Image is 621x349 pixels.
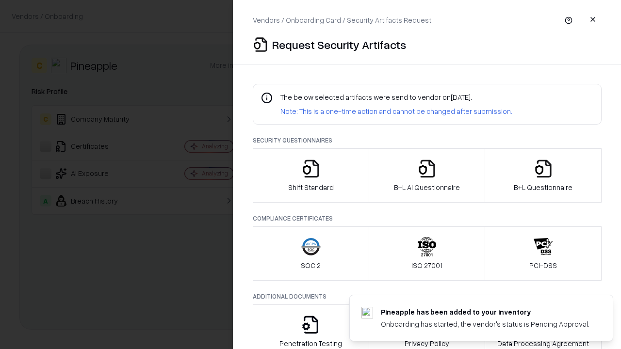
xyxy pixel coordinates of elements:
p: PCI-DSS [529,260,557,270]
button: SOC 2 [253,226,369,281]
p: Additional Documents [253,292,602,301]
p: Request Security Artifacts [272,37,406,52]
p: Vendors / Onboarding Card / Security Artifacts Request [253,15,431,25]
p: Data Processing Agreement [497,338,589,349]
p: Compliance Certificates [253,214,602,222]
div: Onboarding has started, the vendor's status is Pending Approval. [381,319,589,329]
button: PCI-DSS [485,226,602,281]
button: ISO 27001 [369,226,486,281]
button: B+L AI Questionnaire [369,148,486,203]
p: Privacy Policy [405,338,449,349]
p: SOC 2 [301,260,321,270]
div: Pineapple has been added to your inventory [381,307,589,317]
button: B+L Questionnaire [485,148,602,203]
p: Security Questionnaires [253,136,602,144]
p: Penetration Testing [279,338,342,349]
p: The below selected artifacts were send to vendor on [DATE] . [280,92,512,102]
p: ISO 27001 [411,260,442,270]
button: Shift Standard [253,148,369,203]
p: Note: This is a one-time action and cannot be changed after submission. [280,106,512,116]
p: Shift Standard [288,182,334,192]
img: pineappleenergy.com [361,307,373,318]
p: B+L AI Questionnaire [394,182,460,192]
p: B+L Questionnaire [514,182,572,192]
